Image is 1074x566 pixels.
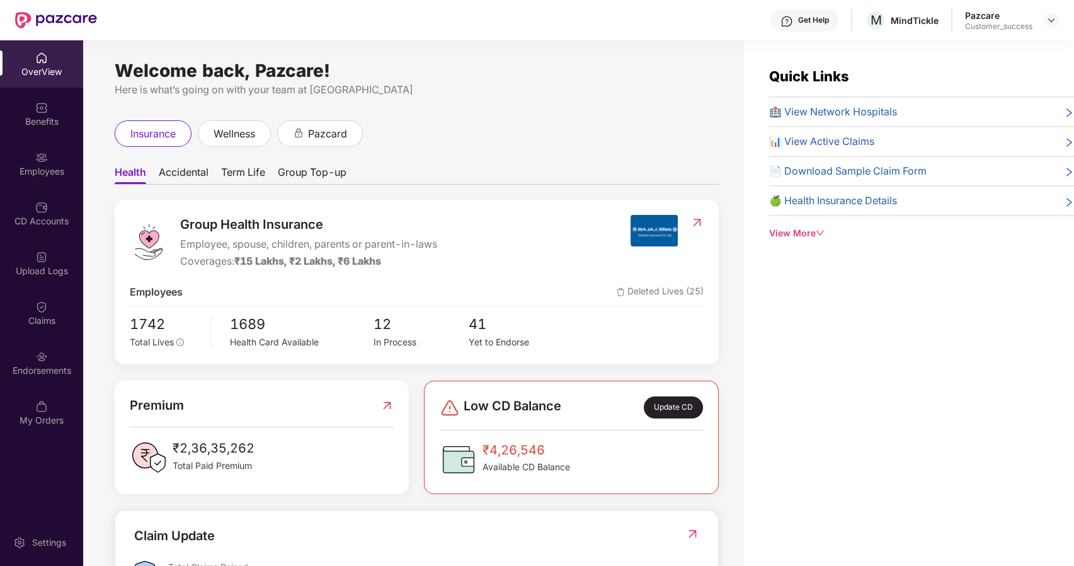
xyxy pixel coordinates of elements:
[35,52,48,64] img: svg+xml;base64,PHN2ZyBpZD0iSG9tZSIgeG1sbnM9Imh0dHA6Ly93d3cudzMub3JnLzIwMDAvc3ZnIiB3aWR0aD0iMjAiIG...
[115,82,719,98] div: Here is what’s going on with your team at [GEOGRAPHIC_DATA]
[130,313,202,335] span: 1742
[1064,195,1074,209] span: right
[769,226,1074,240] div: View More
[1064,107,1074,120] span: right
[130,126,176,142] span: insurance
[115,66,719,76] div: Welcome back, Pazcare!
[115,166,146,184] span: Health
[686,528,699,540] img: RedirectIcon
[230,313,374,335] span: 1689
[965,21,1032,32] div: Customer_success
[221,166,265,184] span: Term Life
[816,229,825,238] span: down
[35,101,48,114] img: svg+xml;base64,PHN2ZyBpZD0iQmVuZWZpdHMiIHhtbG5zPSJodHRwOi8vd3d3LnczLm9yZy8yMDAwL3N2ZyIgd2lkdGg9Ij...
[180,215,437,234] span: Group Health Insurance
[965,9,1032,21] div: Pazcare
[130,284,183,300] span: Employees
[780,15,793,28] img: svg+xml;base64,PHN2ZyBpZD0iSGVscC0zMngzMiIgeG1sbnM9Imh0dHA6Ly93d3cudzMub3JnLzIwMDAvc3ZnIiB3aWR0aD...
[631,215,678,246] img: insurerIcon
[214,126,255,142] span: wellness
[173,459,254,473] span: Total Paid Premium
[130,439,168,476] img: PaidPremiumIcon
[159,166,209,184] span: Accidental
[293,127,304,139] div: animation
[1064,136,1074,149] span: right
[278,166,346,184] span: Group Top-up
[769,68,849,84] span: Quick Links
[769,193,897,209] span: 🍏 Health Insurance Details
[35,251,48,263] img: svg+xml;base64,PHN2ZyBpZD0iVXBsb2FkX0xvZ3MiIGRhdGEtbmFtZT0iVXBsb2FkIExvZ3MiIHhtbG5zPSJodHRwOi8vd3...
[134,526,215,546] div: Claim Update
[469,313,564,335] span: 41
[180,253,437,269] div: Coverages:
[644,396,703,419] div: Update CD
[35,201,48,214] img: svg+xml;base64,PHN2ZyBpZD0iQ0RfQWNjb3VudHMiIGRhdGEtbmFtZT0iQ0QgQWNjb3VudHMiIHhtbG5zPSJodHRwOi8vd3...
[15,12,97,28] img: New Pazcare Logo
[230,335,374,349] div: Health Card Available
[769,134,874,149] span: 📊 View Active Claims
[28,536,70,549] div: Settings
[483,460,570,474] span: Available CD Balance
[798,15,829,25] div: Get Help
[130,223,168,261] img: logo
[13,536,26,549] img: svg+xml;base64,PHN2ZyBpZD0iU2V0dGluZy0yMHgyMCIgeG1sbnM9Imh0dHA6Ly93d3cudzMub3JnLzIwMDAvc3ZnIiB3aW...
[469,335,564,349] div: Yet to Endorse
[130,396,184,415] span: Premium
[35,350,48,363] img: svg+xml;base64,PHN2ZyBpZD0iRW5kb3JzZW1lbnRzIiB4bWxucz0iaHR0cDovL3d3dy53My5vcmcvMjAwMC9zdmciIHdpZH...
[483,441,570,460] span: ₹4,26,546
[690,216,704,229] img: RedirectIcon
[35,151,48,164] img: svg+xml;base64,PHN2ZyBpZD0iRW1wbG95ZWVzIiB4bWxucz0iaHR0cDovL3d3dy53My5vcmcvMjAwMC9zdmciIHdpZHRoPS...
[440,398,460,418] img: svg+xml;base64,PHN2ZyBpZD0iRGFuZ2VyLTMyeDMyIiB4bWxucz0iaHR0cDovL3d3dy53My5vcmcvMjAwMC9zdmciIHdpZH...
[617,288,625,296] img: deleteIcon
[1046,15,1056,25] img: svg+xml;base64,PHN2ZyBpZD0iRHJvcGRvd24tMzJ4MzIiIHhtbG5zPSJodHRwOi8vd3d3LnczLm9yZy8yMDAwL3N2ZyIgd2...
[617,284,704,300] span: Deleted Lives (25)
[769,104,897,120] span: 🏥 View Network Hospitals
[440,441,477,478] img: CDBalanceIcon
[234,255,381,267] span: ₹15 Lakhs, ₹2 Lakhs, ₹6 Lakhs
[380,396,394,415] img: RedirectIcon
[173,439,254,458] span: ₹2,36,35,262
[871,13,882,28] span: M
[891,14,939,26] div: MindTickle
[130,337,174,347] span: Total Lives
[35,400,48,413] img: svg+xml;base64,PHN2ZyBpZD0iTXlfT3JkZXJzIiBkYXRhLW5hbWU9Ik15IE9yZGVycyIgeG1sbnM9Imh0dHA6Ly93d3cudz...
[180,236,437,252] span: Employee, spouse, children, parents or parent-in-laws
[308,126,347,142] span: pazcard
[769,163,927,179] span: 📄 Download Sample Claim Form
[373,335,469,349] div: In Process
[464,396,561,419] span: Low CD Balance
[373,313,469,335] span: 12
[176,338,184,346] span: info-circle
[1064,166,1074,179] span: right
[35,301,48,313] img: svg+xml;base64,PHN2ZyBpZD0iQ2xhaW0iIHhtbG5zPSJodHRwOi8vd3d3LnczLm9yZy8yMDAwL3N2ZyIgd2lkdGg9IjIwIi...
